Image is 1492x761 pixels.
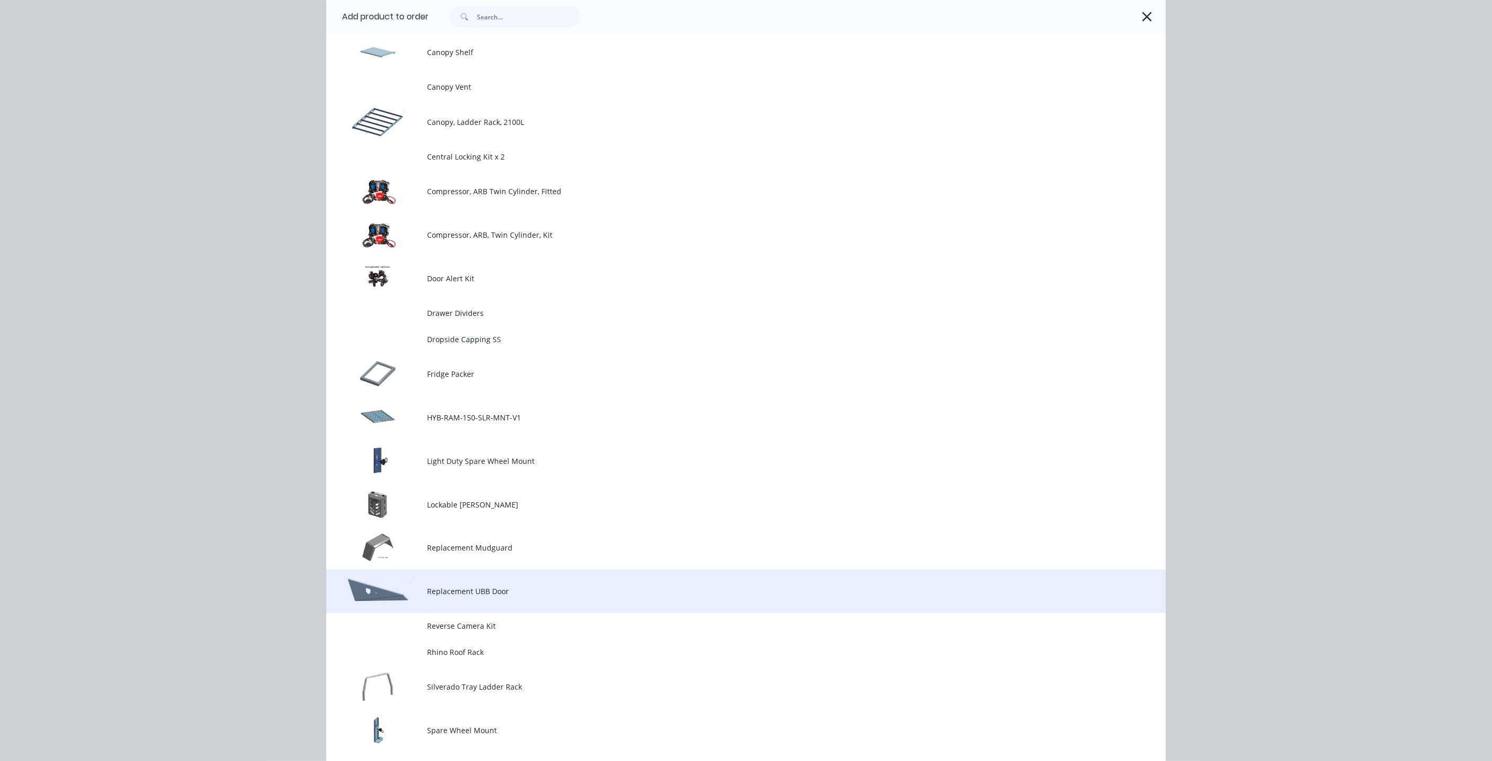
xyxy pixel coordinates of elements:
[427,725,1018,736] span: Spare Wheel Mount
[427,647,1018,658] span: Rhino Roof Rack
[477,6,581,27] input: Search...
[427,81,1018,92] span: Canopy Vent
[427,151,1018,162] span: Central Locking Kit x 2
[427,542,1018,553] span: Replacement Mudguard
[427,586,1018,597] span: Replacement UBB Door
[427,186,1018,197] span: Compressor, ARB Twin Cylinder, Fitted
[427,117,1018,128] span: Canopy, Ladder Rack, 2100L
[427,273,1018,284] span: Door Alert Kit
[427,412,1018,423] span: HYB-RAM-150-SLR-MNT-V1
[427,681,1018,692] span: Silverado Tray Ladder Rack
[427,368,1018,379] span: Fridge Packer
[427,620,1018,631] span: Reverse Camera Kit
[427,308,1018,319] span: Drawer Dividers
[427,499,1018,510] span: Lockable [PERSON_NAME]
[427,456,1018,467] span: Light Duty Spare Wheel Mount
[427,229,1018,240] span: Compressor, ARB, Twin Cylinder, Kit
[427,47,1018,58] span: Canopy Shelf
[427,334,1018,345] span: Dropside Capping SS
